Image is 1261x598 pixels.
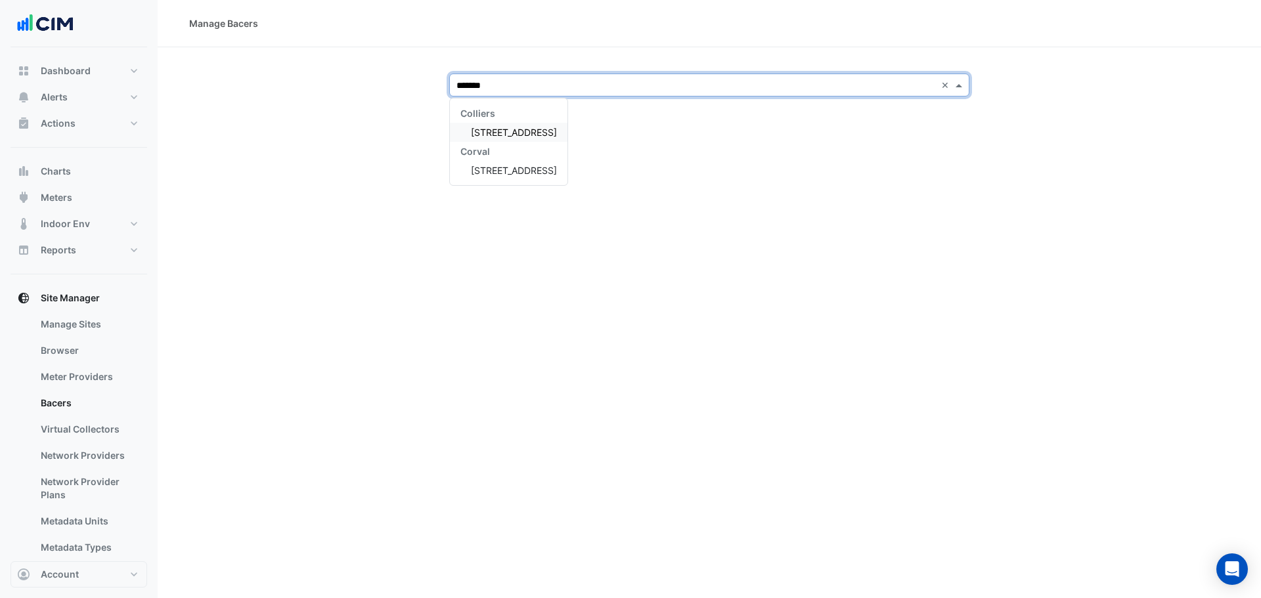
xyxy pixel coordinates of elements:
[41,64,91,77] span: Dashboard
[471,127,557,138] span: [STREET_ADDRESS]
[17,91,30,104] app-icon: Alerts
[450,98,567,185] div: Options List
[11,158,147,184] button: Charts
[11,84,147,110] button: Alerts
[941,78,952,92] span: Clear
[1216,553,1248,585] div: Open Intercom Messenger
[17,165,30,178] app-icon: Charts
[30,390,147,416] a: Bacers
[41,568,79,581] span: Account
[30,442,147,469] a: Network Providers
[11,237,147,263] button: Reports
[17,291,30,305] app-icon: Site Manager
[30,534,147,561] a: Metadata Types
[17,244,30,257] app-icon: Reports
[16,11,75,37] img: Company Logo
[11,561,147,587] button: Account
[30,364,147,390] a: Meter Providers
[41,217,90,230] span: Indoor Env
[460,108,495,119] span: Colliers
[17,117,30,130] app-icon: Actions
[30,416,147,442] a: Virtual Collectors
[41,291,100,305] span: Site Manager
[460,146,490,157] span: Corval
[11,184,147,211] button: Meters
[11,110,147,137] button: Actions
[41,191,72,204] span: Meters
[189,16,258,30] div: Manage Bacers
[41,165,71,178] span: Charts
[30,469,147,508] a: Network Provider Plans
[471,165,557,176] span: [STREET_ADDRESS]
[11,285,147,311] button: Site Manager
[41,91,68,104] span: Alerts
[30,337,147,364] a: Browser
[11,58,147,84] button: Dashboard
[17,191,30,204] app-icon: Meters
[17,217,30,230] app-icon: Indoor Env
[41,117,76,130] span: Actions
[30,561,147,587] a: Metadata
[17,64,30,77] app-icon: Dashboard
[30,311,147,337] a: Manage Sites
[41,244,76,257] span: Reports
[30,508,147,534] a: Metadata Units
[11,211,147,237] button: Indoor Env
